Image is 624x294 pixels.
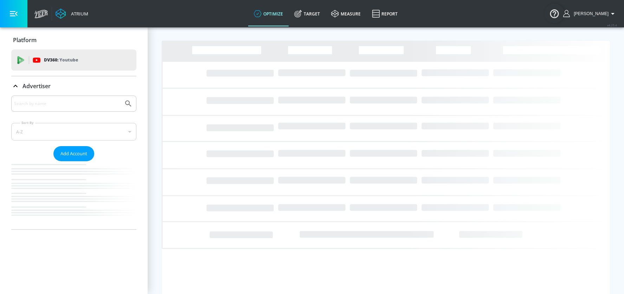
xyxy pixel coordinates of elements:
[366,1,403,26] a: Report
[11,76,136,96] div: Advertiser
[11,161,136,229] nav: list of Advertiser
[22,82,51,90] p: Advertiser
[11,30,136,50] div: Platform
[545,4,564,23] button: Open Resource Center
[60,150,87,158] span: Add Account
[11,50,136,71] div: DV360: Youtube
[53,146,94,161] button: Add Account
[326,1,366,26] a: measure
[44,56,78,64] p: DV360:
[68,11,88,17] div: Atrium
[20,120,35,125] label: Sort By
[563,9,617,18] button: [PERSON_NAME]
[11,123,136,141] div: A-Z
[14,99,121,108] input: Search by name
[13,36,37,44] p: Platform
[289,1,326,26] a: Target
[59,56,78,64] p: Youtube
[56,8,88,19] a: Atrium
[11,96,136,229] div: Advertiser
[571,11,609,16] span: login as: sharon.kwong@zefr.com
[248,1,289,26] a: optimize
[607,23,617,27] span: v 4.25.4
